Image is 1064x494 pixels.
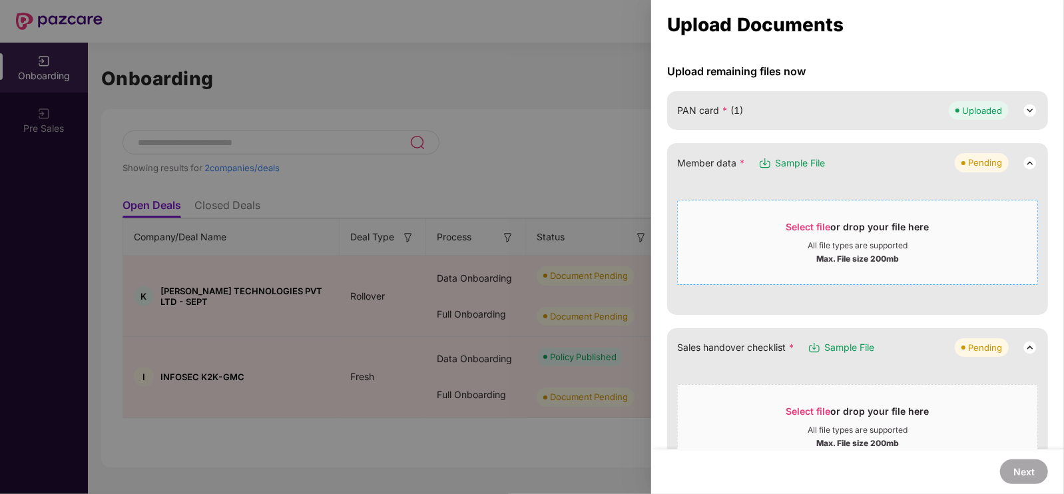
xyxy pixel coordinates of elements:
[758,156,772,170] img: svg+xml;base64,PHN2ZyB3aWR0aD0iMTYiIGhlaWdodD0iMTciIHZpZXdCb3g9IjAgMCAxNiAxNyIgZmlsbD0ibm9uZSIgeG...
[775,156,825,170] span: Sample File
[678,395,1037,459] span: Select fileor drop your file hereAll file types are supportedMax. File size 200mb
[1022,340,1038,356] img: svg+xml;base64,PHN2ZyB3aWR0aD0iMjQiIGhlaWdodD0iMjQiIHZpZXdCb3g9IjAgMCAyNCAyNCIgZmlsbD0ibm9uZSIgeG...
[824,340,874,355] span: Sample File
[677,156,745,170] span: Member data
[808,341,821,354] img: svg+xml;base64,PHN2ZyB3aWR0aD0iMTYiIGhlaWdodD0iMTciIHZpZXdCb3g9IjAgMCAxNiAxNyIgZmlsbD0ibm9uZSIgeG...
[816,435,899,449] div: Max. File size 200mb
[968,156,1002,169] div: Pending
[1000,459,1048,484] button: Next
[808,240,908,251] div: All file types are supported
[677,340,794,355] span: Sales handover checklist
[968,341,1002,354] div: Pending
[677,103,743,118] span: PAN card (1)
[678,210,1037,274] span: Select fileor drop your file hereAll file types are supportedMax. File size 200mb
[786,405,831,417] span: Select file
[667,65,1048,78] span: Upload remaining files now
[786,405,930,425] div: or drop your file here
[786,221,831,232] span: Select file
[816,251,899,264] div: Max. File size 200mb
[1022,155,1038,171] img: svg+xml;base64,PHN2ZyB3aWR0aD0iMjQiIGhlaWdodD0iMjQiIHZpZXdCb3g9IjAgMCAyNCAyNCIgZmlsbD0ibm9uZSIgeG...
[1022,103,1038,119] img: svg+xml;base64,PHN2ZyB3aWR0aD0iMjQiIGhlaWdodD0iMjQiIHZpZXdCb3g9IjAgMCAyNCAyNCIgZmlsbD0ibm9uZSIgeG...
[786,220,930,240] div: or drop your file here
[808,425,908,435] div: All file types are supported
[667,17,1048,32] div: Upload Documents
[962,104,1002,117] div: Uploaded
